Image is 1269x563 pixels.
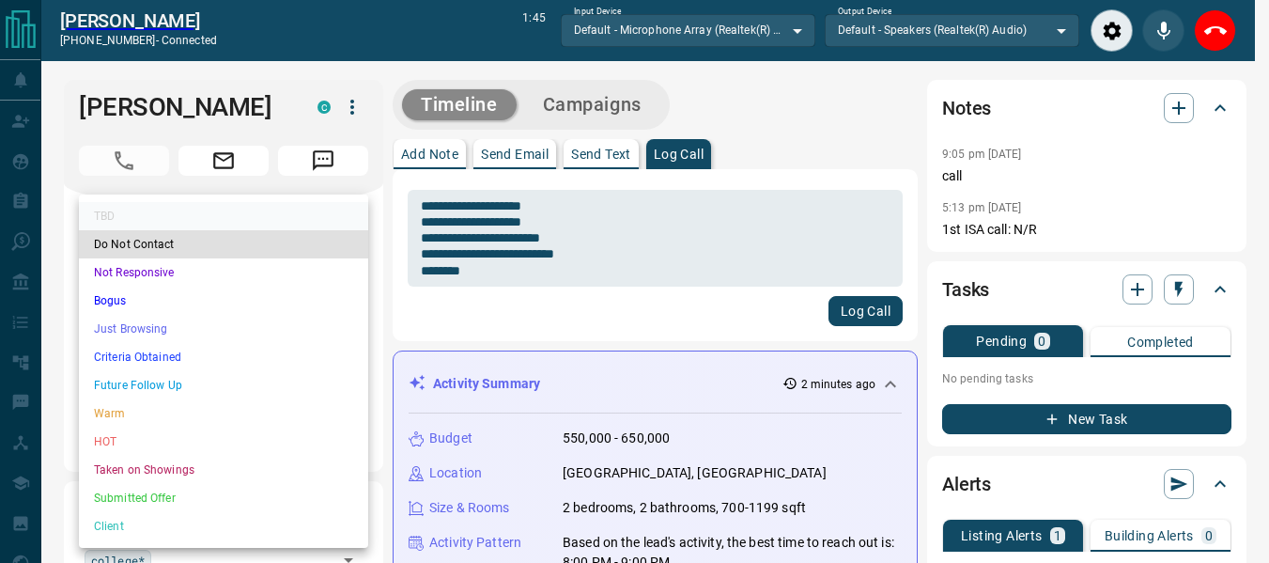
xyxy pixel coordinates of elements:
[79,512,368,540] li: Client
[79,230,368,258] li: Do Not Contact
[79,428,368,456] li: HOT
[79,371,368,399] li: Future Follow Up
[79,258,368,287] li: Not Responsive
[79,456,368,484] li: Taken on Showings
[79,484,368,512] li: Submitted Offer
[79,399,368,428] li: Warm
[79,343,368,371] li: Criteria Obtained
[79,315,368,343] li: Just Browsing
[79,287,368,315] li: Bogus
